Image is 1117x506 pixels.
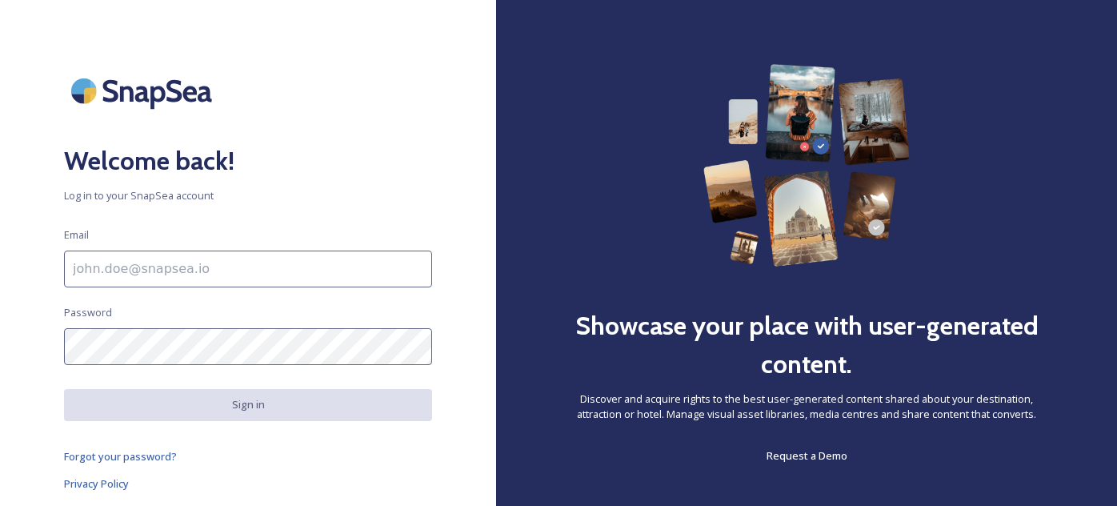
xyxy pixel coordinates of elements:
img: 63b42ca75bacad526042e722_Group%20154-p-800.png [703,64,910,267]
span: Forgot your password? [64,449,177,464]
span: Password [64,305,112,320]
span: Log in to your SnapSea account [64,188,432,203]
span: Privacy Policy [64,476,129,491]
span: Request a Demo [767,448,847,463]
img: SnapSea Logo [64,64,224,118]
button: Sign in [64,389,432,420]
h2: Showcase your place with user-generated content. [560,307,1053,384]
h2: Welcome back! [64,142,432,180]
a: Privacy Policy [64,474,432,493]
a: Forgot your password? [64,447,432,466]
input: john.doe@snapsea.io [64,251,432,287]
span: Discover and acquire rights to the best user-generated content shared about your destination, att... [560,392,1053,422]
a: Request a Demo [767,446,847,465]
span: Email [64,227,89,243]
